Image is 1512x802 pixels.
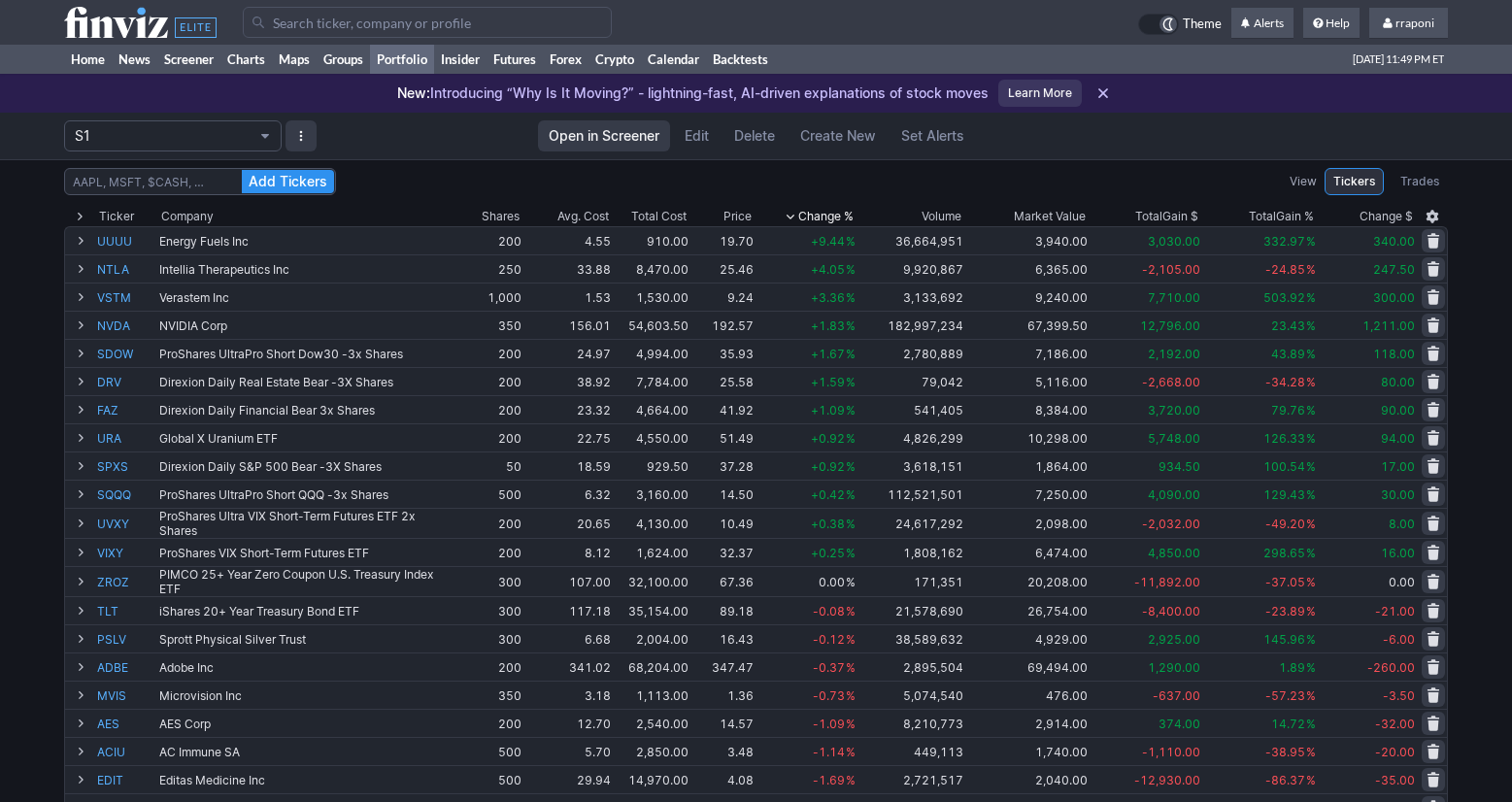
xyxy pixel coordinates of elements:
[965,367,1090,395] td: 5,116.00
[846,290,856,305] span: %
[242,170,334,193] button: Add Tickers
[1353,45,1444,74] span: [DATE] 11:49 PM ET
[523,681,613,709] td: 3.18
[454,538,523,566] td: 200
[159,459,452,474] div: Direxion Daily S&P 500 Bear -3X Shares
[1135,207,1162,226] span: Total
[965,423,1090,451] td: 10,298.00
[1279,660,1305,675] span: 1.89
[454,480,523,508] td: 500
[857,624,966,652] td: 38,589,632
[723,120,786,151] button: Delete
[1306,487,1316,502] span: %
[1395,16,1434,30] span: rraponi
[454,423,523,451] td: 200
[159,688,452,703] div: Microvision Inc
[1383,688,1415,703] span: -3.50
[857,508,966,538] td: 24,617,292
[857,367,966,395] td: 79,042
[846,660,856,675] span: %
[588,45,641,74] a: Crypto
[1265,262,1305,277] span: -24.85
[965,226,1090,254] td: 3,940.00
[857,283,966,311] td: 3,133,692
[97,710,155,737] a: AES
[1263,431,1305,446] span: 126.33
[857,226,966,254] td: 36,664,951
[97,312,155,339] a: NVDA
[846,688,856,703] span: %
[1381,487,1415,502] span: 30.00
[965,339,1090,367] td: 7,186.00
[1373,347,1415,361] span: 118.00
[790,120,887,151] a: Create New
[1383,632,1415,647] span: -6.00
[1263,234,1305,249] span: 332.97
[159,509,452,538] div: ProShares Ultra VIX Short-Term Futures ETF 2x Shares
[523,451,613,480] td: 18.59
[890,120,975,151] a: Set Alerts
[159,375,452,389] div: Direxion Daily Real Estate Bear -3X Shares
[1375,604,1415,618] span: -21.00
[523,508,613,538] td: 20.65
[846,459,856,474] span: %
[97,396,155,423] a: FAZ
[1381,431,1415,446] span: 94.00
[1249,207,1314,226] div: Gain %
[1148,290,1200,305] span: 7,710.00
[690,283,756,311] td: 9.24
[690,451,756,480] td: 37.28
[1373,234,1415,249] span: 340.00
[685,126,709,146] span: Edit
[454,283,523,311] td: 1,000
[811,375,845,389] span: +1.59
[454,254,523,283] td: 250
[1231,8,1294,39] a: Alerts
[811,234,845,249] span: +9.44
[1306,459,1316,474] span: %
[454,311,523,339] td: 350
[613,652,690,681] td: 68,204.00
[857,451,966,480] td: 3,618,151
[159,632,452,647] div: Sprott Physical Silver Trust
[965,624,1090,652] td: 4,929.00
[811,318,845,333] span: +1.83
[811,546,845,560] span: +0.25
[811,290,845,305] span: +3.36
[965,451,1090,480] td: 1,864.00
[1306,517,1316,531] span: %
[1306,347,1316,361] span: %
[613,451,690,480] td: 929.50
[557,207,609,226] div: Avg. Cost
[1142,262,1200,277] span: -2,105.00
[1148,403,1200,418] span: 3,720.00
[965,311,1090,339] td: 67,399.50
[1381,375,1415,389] span: 80.00
[454,367,523,395] td: 200
[965,508,1090,538] td: 2,098.00
[454,226,523,254] td: 200
[97,509,155,538] a: UVXY
[454,339,523,367] td: 200
[482,207,520,226] div: Shares
[846,632,856,647] span: %
[272,45,317,74] a: Maps
[97,539,155,566] a: VIXY
[1148,234,1200,249] span: 3,030.00
[64,207,95,226] div: Expand All
[1159,459,1200,474] span: 934.50
[690,395,756,423] td: 41.92
[1381,546,1415,560] span: 16.00
[159,431,452,446] div: Global X Uranium ETF
[690,226,756,254] td: 19.70
[1265,575,1305,589] span: -37.05
[846,575,856,589] span: %
[523,254,613,283] td: 33.88
[1369,8,1448,39] a: rraponi
[998,80,1082,107] a: Learn More
[1271,347,1305,361] span: 43.89
[690,480,756,508] td: 14.50
[97,738,155,765] a: ACIU
[159,318,452,333] div: NVIDIA Corp
[690,254,756,283] td: 25.46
